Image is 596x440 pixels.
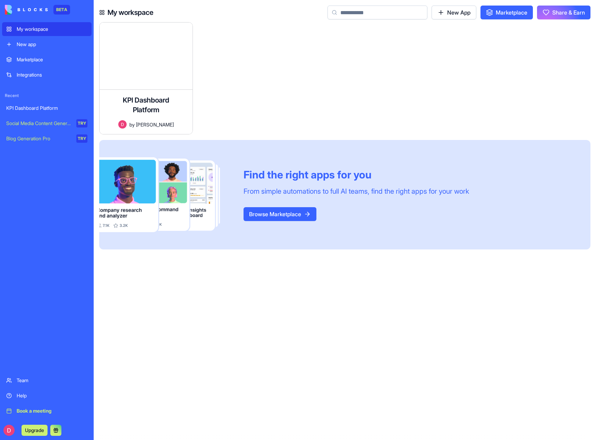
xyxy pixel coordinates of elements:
[537,6,590,19] button: Share & Earn
[2,68,92,82] a: Integrations
[2,93,92,98] span: Recent
[552,8,585,17] span: Share & Earn
[136,121,174,128] span: [PERSON_NAME]
[244,207,316,221] button: Browse Marketplace
[2,132,92,146] a: Blog Generation ProTRY
[2,373,92,387] a: Team
[2,53,92,67] a: Marketplace
[22,425,48,436] button: Upgrade
[17,71,87,78] div: Integrations
[244,168,469,181] div: Find the right apps for you
[53,5,70,15] div: BETA
[2,116,92,130] a: Social Media Content GeneratorTRY
[2,22,92,36] a: My workspace
[244,186,469,196] div: From simple automations to full AI teams, find the right apps for your work
[3,425,15,436] img: ACg8ocK03C_UL8r1nSA77sDSRB4la0C1pmzul1zRR4a6VeIQJYKtlA=s96-c
[6,120,71,127] div: Social Media Content Generator
[17,377,87,384] div: Team
[6,135,71,142] div: Blog Generation Pro
[244,211,316,218] a: Browse Marketplace
[5,5,48,15] img: logo
[2,404,92,418] a: Book a meeting
[432,6,476,19] a: New App
[22,426,48,433] a: Upgrade
[76,119,87,127] div: TRY
[5,5,70,15] a: BETA
[17,407,87,414] div: Book a meeting
[2,101,92,115] a: KPI Dashboard Platform
[2,389,92,403] a: Help
[17,26,87,33] div: My workspace
[17,41,87,48] div: New app
[129,121,135,128] span: by
[6,105,87,112] div: KPI Dashboard Platform
[118,95,174,115] h4: KPI Dashboard Platform
[118,120,127,129] img: Avatar
[76,134,87,143] div: TRY
[99,22,193,134] a: KPI Dashboard PlatformAvatarby[PERSON_NAME]
[17,56,87,63] div: Marketplace
[2,37,92,51] a: New app
[108,8,153,17] h4: My workspace
[480,6,533,19] a: Marketplace
[17,392,87,399] div: Help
